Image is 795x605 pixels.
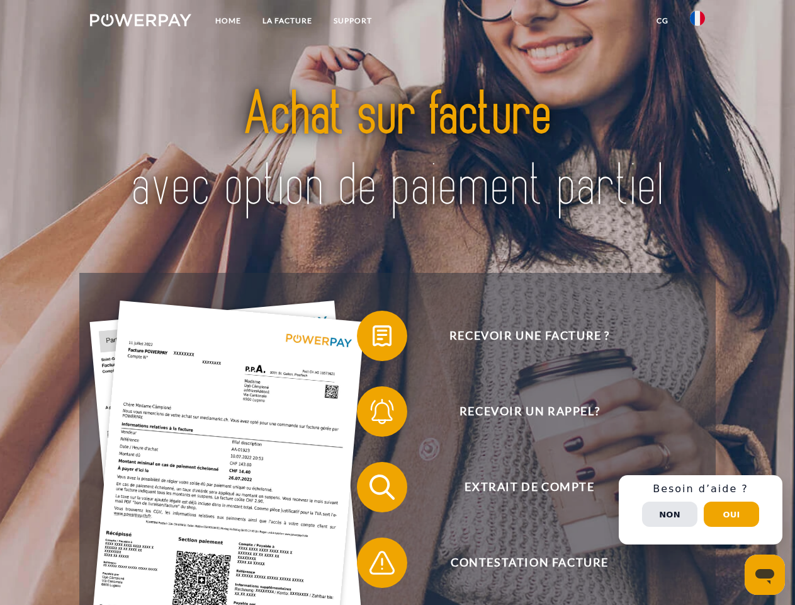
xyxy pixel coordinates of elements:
img: logo-powerpay-white.svg [90,14,191,26]
a: LA FACTURE [252,9,323,32]
button: Contestation Facture [357,538,684,588]
button: Non [642,502,697,527]
a: Home [205,9,252,32]
button: Recevoir une facture ? [357,311,684,361]
button: Oui [704,502,759,527]
img: qb_search.svg [366,471,398,503]
img: qb_bell.svg [366,396,398,427]
img: qb_bill.svg [366,320,398,352]
span: Recevoir une facture ? [375,311,684,361]
span: Extrait de compte [375,462,684,512]
img: qb_warning.svg [366,547,398,579]
div: Schnellhilfe [619,475,782,544]
a: CG [646,9,679,32]
h3: Besoin d’aide ? [626,483,775,495]
span: Contestation Facture [375,538,684,588]
img: title-powerpay_fr.svg [120,60,675,241]
iframe: Bouton de lancement de la fenêtre de messagerie [745,555,785,595]
button: Recevoir un rappel? [357,386,684,437]
img: fr [690,11,705,26]
span: Recevoir un rappel? [375,386,684,437]
a: Support [323,9,383,32]
button: Extrait de compte [357,462,684,512]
